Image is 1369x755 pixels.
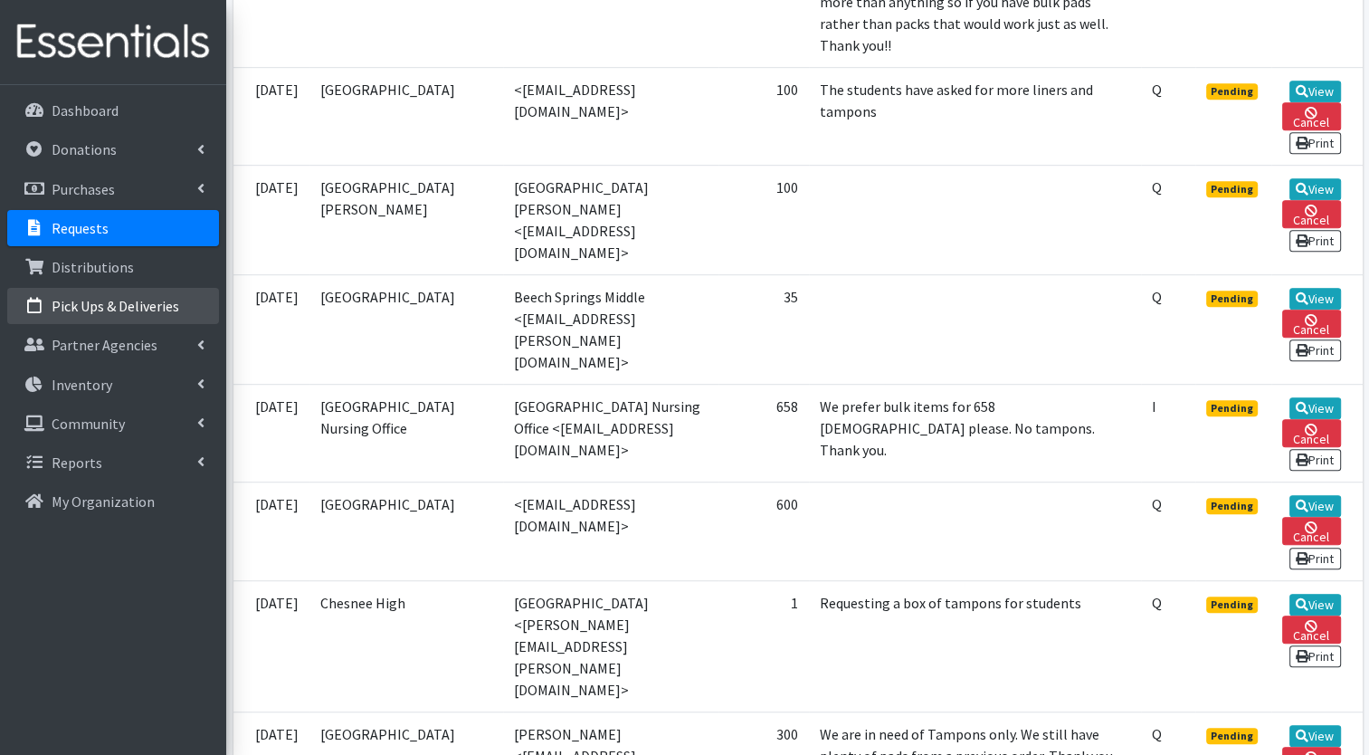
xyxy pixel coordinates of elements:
p: Community [52,415,125,433]
p: Distributions [52,258,134,276]
a: Distributions [7,249,219,285]
a: Cancel [1282,616,1341,644]
td: [DATE] [233,580,309,712]
a: Community [7,406,219,442]
a: My Organization [7,483,219,520]
a: Print [1289,132,1341,154]
a: Cancel [1282,102,1341,130]
td: [GEOGRAPHIC_DATA] Nursing Office [309,385,503,483]
td: 100 [718,166,809,275]
td: Requesting a box of tampons for students [809,580,1141,712]
a: Partner Agencies [7,327,219,363]
a: Print [1289,230,1341,252]
span: Pending [1206,498,1258,514]
td: 1 [718,580,809,712]
span: Pending [1206,597,1258,613]
td: 600 [718,483,809,580]
abbr: Quantity [1152,178,1162,196]
p: Dashboard [52,101,119,119]
p: Requests [52,219,109,237]
td: [GEOGRAPHIC_DATA] [309,275,503,385]
span: Pending [1206,291,1258,307]
a: View [1289,288,1341,310]
td: [GEOGRAPHIC_DATA] <[PERSON_NAME][EMAIL_ADDRESS][PERSON_NAME][DOMAIN_NAME]> [503,580,718,712]
td: [DATE] [233,483,309,580]
td: [GEOGRAPHIC_DATA] Nursing Office <[EMAIL_ADDRESS][DOMAIN_NAME]> [503,385,718,483]
td: [DATE] [233,67,309,165]
abbr: Individual [1152,397,1156,416]
a: Print [1289,339,1341,361]
td: 35 [718,275,809,385]
abbr: Quantity [1152,81,1162,99]
td: [DATE] [233,166,309,275]
p: My Organization [52,492,155,511]
abbr: Quantity [1152,725,1162,743]
a: Requests [7,210,219,246]
p: Purchases [52,180,115,198]
p: Partner Agencies [52,336,157,354]
td: [DATE] [233,385,309,483]
span: Pending [1206,83,1258,100]
td: Chesnee High [309,580,503,712]
a: Pick Ups & Deliveries [7,288,219,324]
span: Pending [1206,728,1258,744]
img: HumanEssentials [7,12,219,72]
a: View [1289,495,1341,517]
p: Inventory [52,376,112,394]
a: Print [1289,449,1341,471]
a: View [1289,81,1341,102]
p: Pick Ups & Deliveries [52,297,179,315]
td: [GEOGRAPHIC_DATA][PERSON_NAME] [309,166,503,275]
td: <[EMAIL_ADDRESS][DOMAIN_NAME]> [503,67,718,165]
td: 100 [718,67,809,165]
a: Cancel [1282,419,1341,447]
a: Inventory [7,367,219,403]
td: We prefer bulk items for 658 [DEMOGRAPHIC_DATA] please. No tampons. Thank you. [809,385,1141,483]
td: [DATE] [233,275,309,385]
a: Cancel [1282,200,1341,228]
abbr: Quantity [1152,288,1162,306]
a: View [1289,725,1341,747]
td: The students have asked for more liners and tampons [809,67,1141,165]
p: Reports [52,454,102,472]
td: Beech Springs Middle <[EMAIL_ADDRESS][PERSON_NAME][DOMAIN_NAME]> [503,275,718,385]
a: Cancel [1282,310,1341,338]
td: 658 [718,385,809,483]
td: [GEOGRAPHIC_DATA] [309,67,503,165]
td: <[EMAIL_ADDRESS][DOMAIN_NAME]> [503,483,718,580]
abbr: Quantity [1152,495,1162,513]
a: Cancel [1282,517,1341,545]
a: Dashboard [7,92,219,129]
td: [GEOGRAPHIC_DATA][PERSON_NAME] <[EMAIL_ADDRESS][DOMAIN_NAME]> [503,166,718,275]
p: Donations [52,140,117,158]
a: View [1289,178,1341,200]
a: View [1289,594,1341,616]
abbr: Quantity [1152,594,1162,612]
a: Purchases [7,171,219,207]
a: Donations [7,131,219,167]
a: Print [1289,548,1341,569]
td: [GEOGRAPHIC_DATA] [309,483,503,580]
a: Print [1289,645,1341,667]
a: Reports [7,444,219,481]
span: Pending [1206,400,1258,416]
a: View [1289,397,1341,419]
span: Pending [1206,181,1258,197]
